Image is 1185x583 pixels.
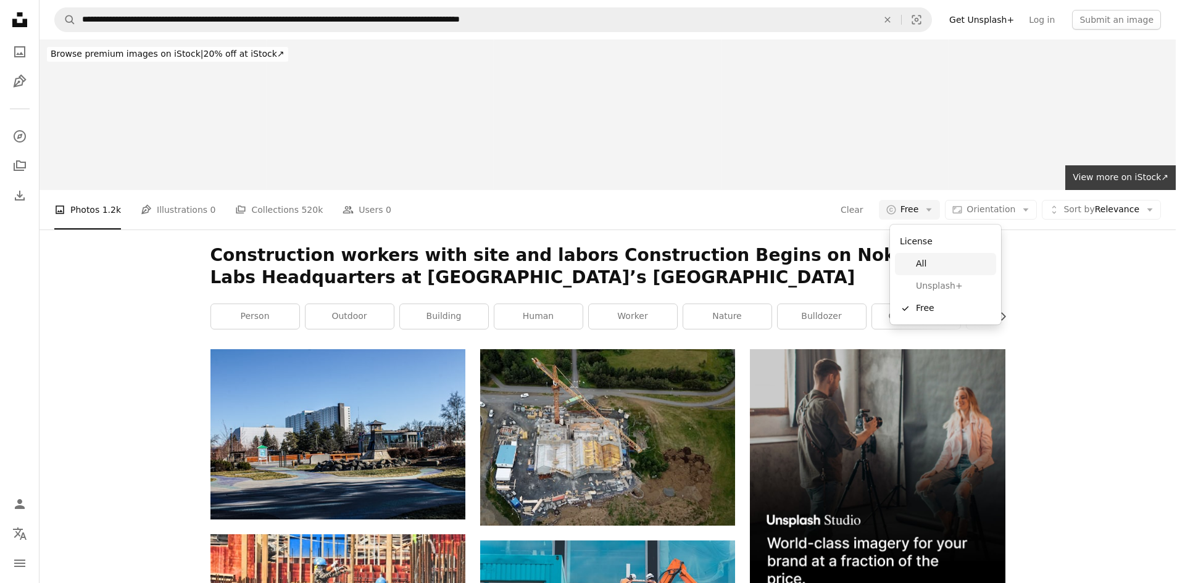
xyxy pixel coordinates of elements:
[879,200,941,220] button: Free
[895,229,996,253] div: License
[890,225,1001,325] div: Free
[900,204,919,216] span: Free
[916,302,991,315] span: Free
[916,258,991,270] span: All
[945,200,1037,220] button: Orientation
[916,280,991,292] span: Unsplash+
